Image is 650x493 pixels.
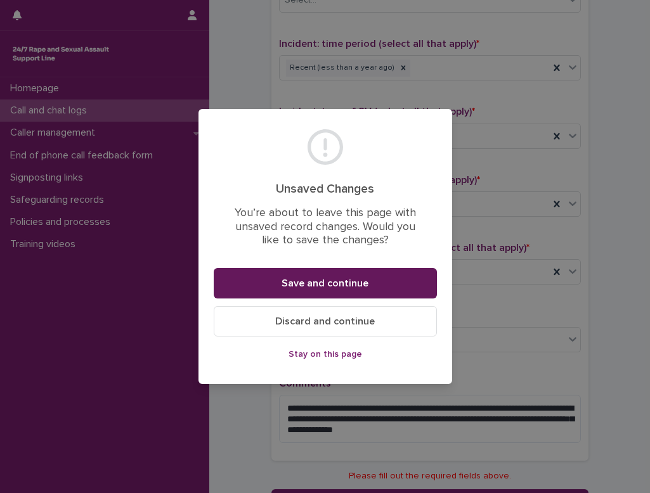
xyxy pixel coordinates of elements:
button: Discard and continue [214,306,437,336]
h2: Unsaved Changes [229,182,422,196]
span: Discard and continue [275,316,375,326]
button: Save and continue [214,268,437,298]
span: Stay on this page [289,350,362,359]
button: Stay on this page [214,344,437,364]
span: Save and continue [282,278,368,288]
p: You’re about to leave this page with unsaved record changes. Would you like to save the changes? [229,207,422,248]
